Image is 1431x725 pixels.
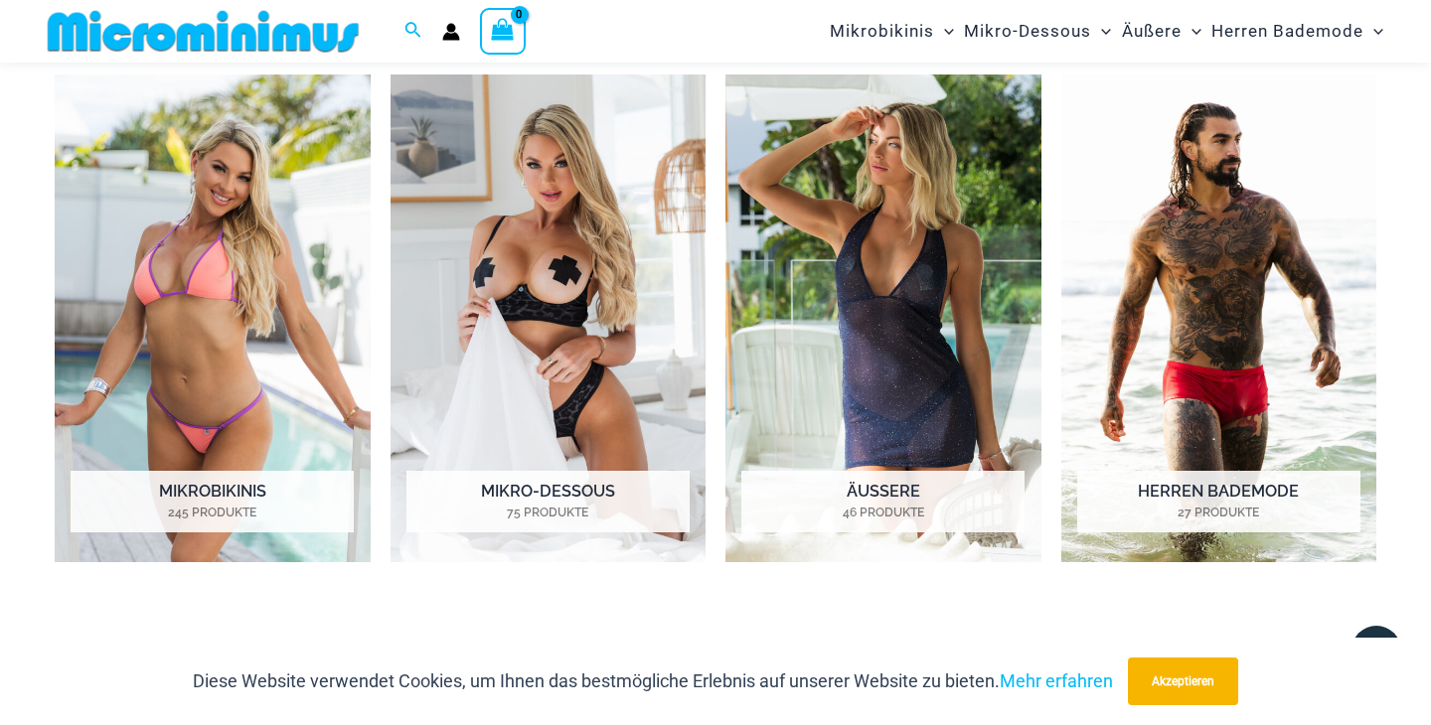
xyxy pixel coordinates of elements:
img: Äußere [725,74,1041,562]
a: Besuchen Sie die Produktkategorie Micro Bikinis [55,74,371,562]
font: Diese Website verwendet Cookies, um Ihnen das bestmögliche Erlebnis auf unserer Website zu bieten. [193,670,1000,691]
button: Akzeptieren [1128,657,1238,705]
a: Besuchen Sie die Produktkategorie Herren-Bademode [1061,74,1377,562]
font: Mikrobikinis [830,21,934,41]
nav: Seitennavigation [822,3,1391,60]
a: Herren BademodeMenü umschaltenMenü umschalten [1206,6,1388,57]
a: ÄußereMenü umschaltenMenü umschalten [1117,6,1206,57]
font: Äußere [847,482,920,501]
font: Mikro-Dessous [481,482,615,501]
font: 75 Produkte [507,506,588,519]
a: Einkaufswagen anzeigen, leer [480,8,526,54]
a: Mikro-DessousMenü umschaltenMenü umschalten [959,6,1116,57]
a: MikrobikinisMenü umschaltenMenü umschalten [825,6,959,57]
span: Menü umschalten [1091,6,1111,57]
font: 245 Produkte [168,506,256,519]
img: Mikrobikinis [55,74,371,562]
font: 46 Produkte [843,506,924,519]
span: Menü umschalten [934,6,954,57]
a: Besuchen Sie die Produktkategorie Micro Lingerie [391,74,707,562]
img: Herren Bademode [1061,74,1377,562]
font: Äußere [1122,21,1182,41]
font: Herren Bademode [1211,21,1363,41]
a: Link zum Kontosymbol [442,23,460,41]
font: Mikro-Dessous [964,21,1091,41]
a: Mehr erfahren [1000,670,1113,691]
a: Besuchen Sie die Produktkategorie Outer [725,74,1041,562]
img: Mikro-Dessous [391,74,707,562]
span: Menü umschalten [1182,6,1201,57]
font: Akzeptieren [1152,674,1214,688]
img: MM SHOP LOGO FLAT [40,9,367,54]
a: Link zum Suchsymbol [404,19,422,44]
span: Menü umschalten [1363,6,1383,57]
font: Mikrobikinis [159,482,266,501]
font: 27 Produkte [1178,506,1259,519]
font: Herren Bademode [1138,482,1299,501]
